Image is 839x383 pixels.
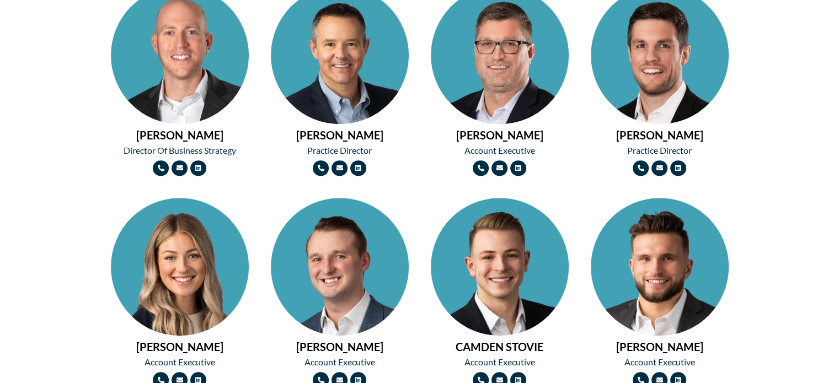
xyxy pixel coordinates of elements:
[591,146,729,155] h2: Practice Director
[431,146,569,155] h2: Account Executive
[591,341,729,352] h2: [PERSON_NAME]
[271,146,409,155] h2: Practice Director
[271,341,409,352] h2: [PERSON_NAME]
[431,358,569,366] h2: Account Executive
[431,341,569,352] h2: CAMDEN STOVIE
[111,146,249,155] h2: Director of Business Strategy
[111,130,249,141] h2: [PERSON_NAME]
[431,130,569,141] h2: [PERSON_NAME]
[271,130,409,141] h2: [PERSON_NAME]
[271,358,409,366] h2: Account Executive
[591,130,729,141] h2: [PERSON_NAME]
[591,358,729,366] h2: Account Executive
[111,358,249,366] h2: Account Executive
[111,341,249,352] h2: [PERSON_NAME]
